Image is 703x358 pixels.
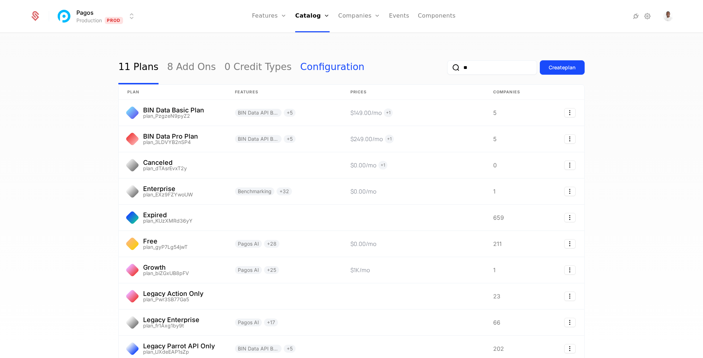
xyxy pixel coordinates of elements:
[540,60,585,75] button: Createplan
[118,51,159,84] a: 11 Plans
[167,51,216,84] a: 8 Add Ons
[119,85,226,100] th: plan
[663,11,673,21] img: LJ Durante
[564,292,576,301] button: Select action
[564,213,576,222] button: Select action
[564,318,576,327] button: Select action
[342,85,485,100] th: Prices
[549,64,576,71] div: Create plan
[564,265,576,275] button: Select action
[632,12,640,20] a: Integrations
[485,85,542,100] th: Companies
[76,8,94,17] span: Pagos
[225,51,292,84] a: 0 Credit Types
[663,11,673,21] button: Open user button
[226,85,342,100] th: Features
[643,12,652,20] a: Settings
[76,17,102,24] div: Production
[300,51,364,84] a: Configuration
[564,239,576,248] button: Select action
[58,8,136,24] button: Select environment
[564,344,576,353] button: Select action
[564,187,576,196] button: Select action
[56,8,73,25] img: Pagos
[564,134,576,144] button: Select action
[105,17,123,24] span: Prod
[564,108,576,117] button: Select action
[564,161,576,170] button: Select action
